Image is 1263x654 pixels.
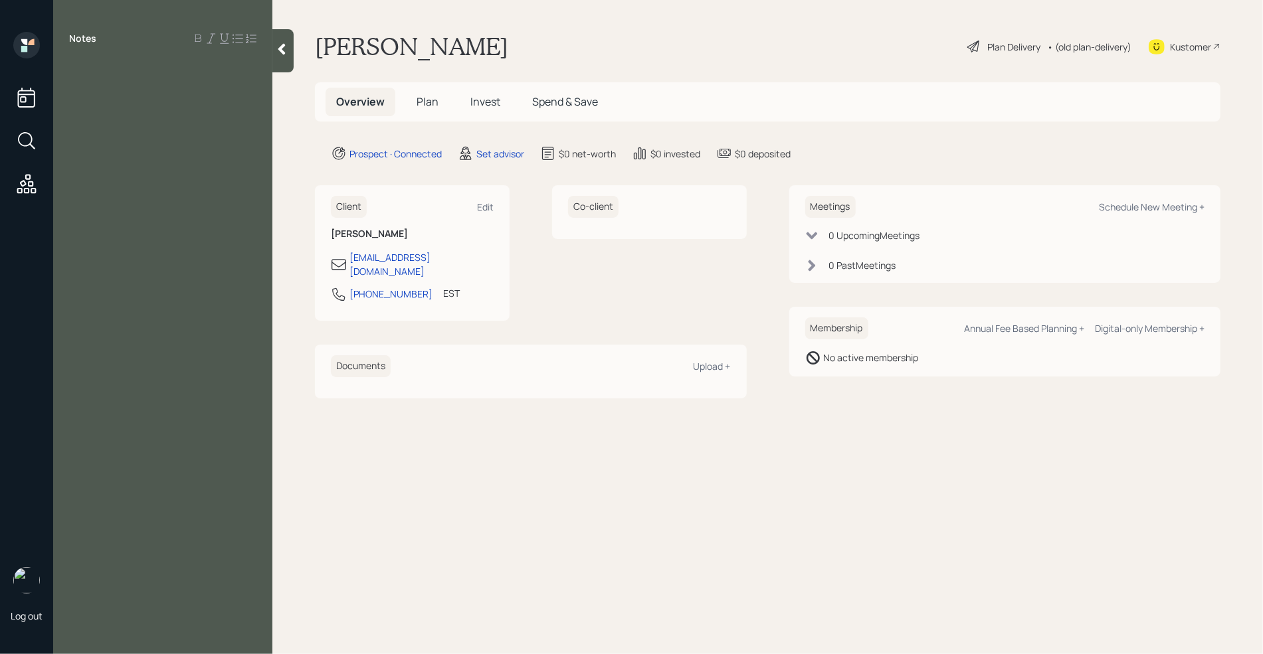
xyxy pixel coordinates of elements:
[476,147,524,161] div: Set advisor
[349,250,494,278] div: [EMAIL_ADDRESS][DOMAIN_NAME]
[477,201,494,213] div: Edit
[331,228,494,240] h6: [PERSON_NAME]
[987,40,1040,54] div: Plan Delivery
[11,610,43,622] div: Log out
[964,322,1084,335] div: Annual Fee Based Planning +
[443,286,460,300] div: EST
[559,147,616,161] div: $0 net-worth
[824,351,919,365] div: No active membership
[315,32,508,61] h1: [PERSON_NAME]
[805,196,856,218] h6: Meetings
[13,567,40,594] img: retirable_logo.png
[532,94,598,109] span: Spend & Save
[336,94,385,109] span: Overview
[805,317,868,339] h6: Membership
[1047,40,1131,54] div: • (old plan-delivery)
[417,94,438,109] span: Plan
[331,196,367,218] h6: Client
[69,32,96,45] label: Notes
[735,147,791,161] div: $0 deposited
[694,360,731,372] div: Upload +
[349,147,442,161] div: Prospect · Connected
[470,94,500,109] span: Invest
[1099,201,1205,213] div: Schedule New Meeting +
[829,228,920,242] div: 0 Upcoming Meeting s
[349,287,433,301] div: [PHONE_NUMBER]
[829,258,896,272] div: 0 Past Meeting s
[331,355,391,377] h6: Documents
[568,196,619,218] h6: Co-client
[1170,40,1211,54] div: Kustomer
[1095,322,1205,335] div: Digital-only Membership +
[650,147,700,161] div: $0 invested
